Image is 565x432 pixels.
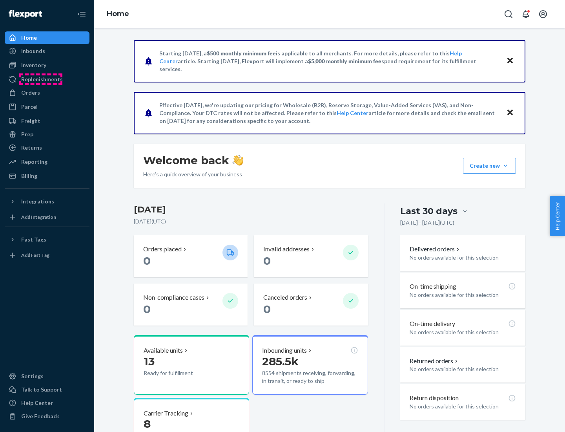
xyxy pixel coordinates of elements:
[400,205,457,217] div: Last 30 days
[159,49,499,73] p: Starting [DATE], a is applicable to all merchants. For more details, please refer to this article...
[21,103,38,111] div: Parcel
[262,346,307,355] p: Inbounding units
[5,410,89,423] button: Give Feedback
[5,233,89,246] button: Fast Tags
[9,10,42,18] img: Flexport logo
[5,383,89,396] a: Talk to Support
[501,6,516,22] button: Open Search Box
[410,403,516,410] p: No orders available for this selection
[143,302,151,316] span: 0
[410,291,516,299] p: No orders available for this selection
[5,141,89,154] a: Returns
[144,346,183,355] p: Available units
[505,107,515,119] button: Close
[5,156,89,168] a: Reporting
[410,319,455,328] p: On-time delivery
[21,412,59,420] div: Give Feedback
[5,45,89,57] a: Inbounds
[21,117,40,125] div: Freight
[107,9,129,18] a: Home
[21,89,40,97] div: Orders
[21,158,47,166] div: Reporting
[410,394,459,403] p: Return disposition
[410,328,516,336] p: No orders available for this selection
[21,386,62,394] div: Talk to Support
[5,170,89,182] a: Billing
[5,115,89,127] a: Freight
[5,86,89,99] a: Orders
[100,3,135,26] ol: breadcrumbs
[21,372,44,380] div: Settings
[21,172,37,180] div: Billing
[21,61,46,69] div: Inventory
[463,158,516,174] button: Create new
[263,302,271,316] span: 0
[254,284,368,326] button: Canceled orders 0
[5,128,89,141] a: Prep
[134,235,248,277] button: Orders placed 0
[159,101,499,125] p: Effective [DATE], we're updating our pricing for Wholesale (B2B), Reserve Storage, Value-Added Se...
[21,236,46,243] div: Fast Tags
[143,170,243,178] p: Here’s a quick overview of your business
[21,47,45,55] div: Inbounds
[5,59,89,71] a: Inventory
[410,282,456,291] p: On-time shipping
[263,293,307,302] p: Canceled orders
[410,245,461,254] button: Delivered orders
[262,369,358,385] p: 8554 shipments receiving, forwarding, in transit, or ready to ship
[505,55,515,67] button: Close
[308,58,381,64] span: $5,000 monthly minimum fee
[5,101,89,113] a: Parcel
[21,75,63,83] div: Replenishments
[5,73,89,86] a: Replenishments
[5,370,89,383] a: Settings
[5,211,89,223] a: Add Integration
[21,34,37,42] div: Home
[144,369,216,377] p: Ready for fulfillment
[5,249,89,262] a: Add Fast Tag
[134,335,249,395] button: Available units13Ready for fulfillment
[21,399,53,407] div: Help Center
[337,110,368,116] a: Help Center
[550,196,565,236] button: Help Center
[21,144,42,152] div: Returns
[5,397,89,409] a: Help Center
[410,357,459,366] button: Returned orders
[400,219,454,227] p: [DATE] - [DATE] ( UTC )
[263,254,271,267] span: 0
[535,6,551,22] button: Open account menu
[143,245,182,254] p: Orders placed
[21,252,49,258] div: Add Fast Tag
[144,355,155,368] span: 13
[254,235,368,277] button: Invalid addresses 0
[21,130,33,138] div: Prep
[5,31,89,44] a: Home
[143,254,151,267] span: 0
[252,335,368,395] button: Inbounding units285.5k8554 shipments receiving, forwarding, in transit, or ready to ship
[144,409,188,418] p: Carrier Tracking
[134,218,368,225] p: [DATE] ( UTC )
[144,417,151,430] span: 8
[74,6,89,22] button: Close Navigation
[143,293,204,302] p: Non-compliance cases
[232,155,243,166] img: hand-wave emoji
[21,198,54,205] div: Integrations
[5,195,89,208] button: Integrations
[518,6,534,22] button: Open notifications
[207,50,276,57] span: $500 monthly minimum fee
[410,365,516,373] p: No orders available for this selection
[262,355,299,368] span: 285.5k
[410,254,516,262] p: No orders available for this selection
[21,214,56,220] div: Add Integration
[134,203,368,216] h3: [DATE]
[143,153,243,167] h1: Welcome back
[263,245,310,254] p: Invalid addresses
[134,284,248,326] button: Non-compliance cases 0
